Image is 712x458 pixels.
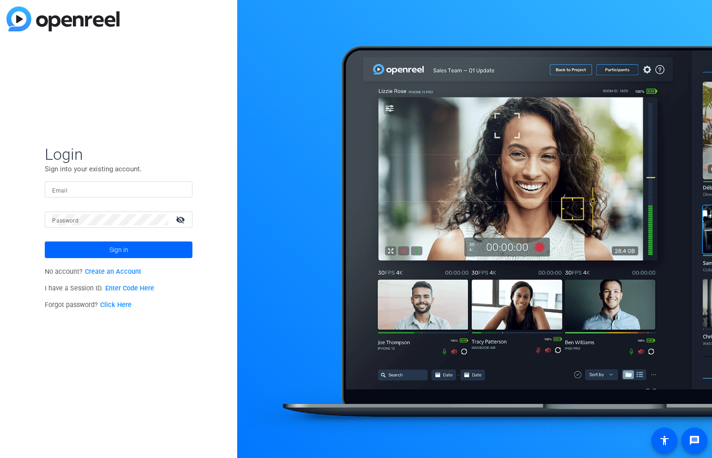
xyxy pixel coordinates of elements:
[52,184,185,195] input: Enter Email Address
[105,284,154,292] a: Enter Code Here
[52,217,78,224] mat-label: Password
[45,268,141,276] span: No account?
[689,435,700,446] mat-icon: message
[109,238,128,261] span: Sign in
[659,435,670,446] mat-icon: accessibility
[6,6,120,31] img: blue-gradient.svg
[45,301,132,309] span: Forgot password?
[52,187,67,194] mat-label: Email
[85,268,141,276] a: Create an Account
[45,284,154,292] span: I have a Session ID.
[45,145,192,164] span: Login
[45,241,192,258] button: Sign in
[170,213,192,226] mat-icon: visibility_off
[45,164,192,174] p: Sign into your existing account.
[100,301,132,309] a: Click Here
